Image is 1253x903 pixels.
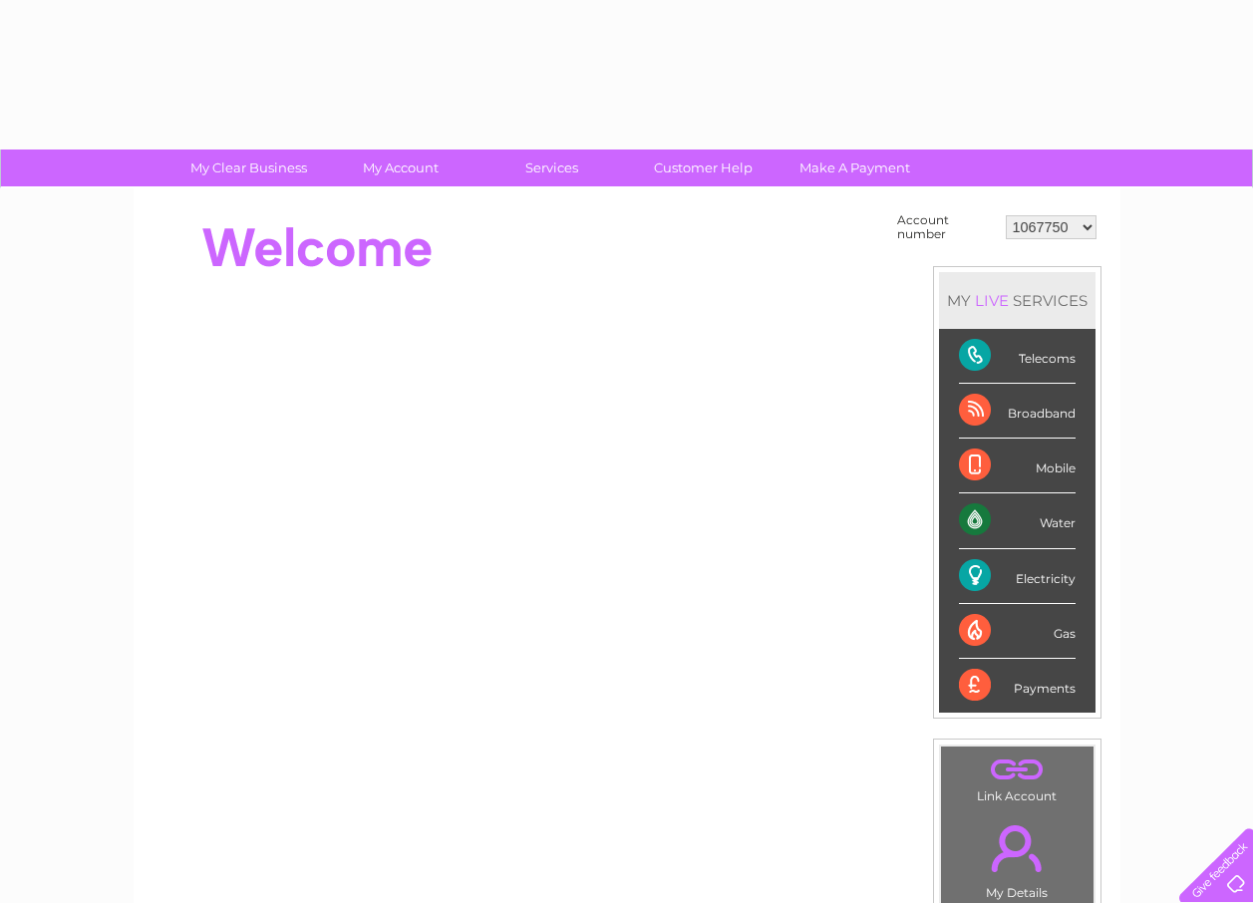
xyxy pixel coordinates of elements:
td: Account number [892,208,1001,246]
div: LIVE [971,291,1013,310]
a: Customer Help [621,150,785,186]
a: Services [470,150,634,186]
td: Link Account [940,746,1095,808]
a: Make A Payment [773,150,937,186]
div: Telecoms [959,329,1076,384]
div: Electricity [959,549,1076,604]
a: My Clear Business [166,150,331,186]
div: Payments [959,659,1076,713]
a: . [946,752,1089,786]
div: Gas [959,604,1076,659]
div: MY SERVICES [939,272,1096,329]
div: Mobile [959,439,1076,493]
div: Water [959,493,1076,548]
div: Broadband [959,384,1076,439]
a: My Account [318,150,482,186]
a: . [946,813,1089,883]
